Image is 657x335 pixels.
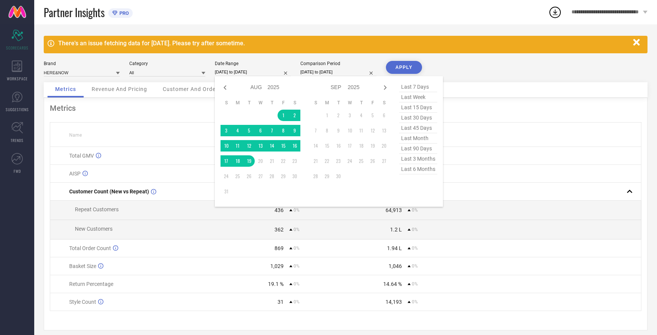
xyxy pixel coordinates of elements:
div: There's an issue fetching data for [DATE]. Please try after sometime. [58,40,629,47]
th: Sunday [310,100,321,106]
div: Metrics [50,104,641,113]
th: Monday [321,100,333,106]
td: Thu Aug 28 2025 [266,171,278,182]
div: 362 [275,227,284,233]
span: Metrics [55,86,76,92]
span: TRENDS [11,137,24,143]
span: Repeat Customers [75,206,119,212]
td: Thu Sep 18 2025 [355,140,367,152]
td: Sun Sep 07 2025 [310,125,321,136]
td: Fri Sep 26 2025 [367,155,378,167]
td: Wed Aug 13 2025 [255,140,266,152]
th: Friday [367,100,378,106]
span: Customer And Orders [163,86,221,92]
td: Sat Aug 30 2025 [289,171,300,182]
td: Wed Sep 17 2025 [344,140,355,152]
span: 0% [294,207,300,213]
td: Sat Aug 16 2025 [289,140,300,152]
span: Total Order Count [69,245,111,251]
th: Sunday [221,100,232,106]
td: Tue Aug 05 2025 [243,125,255,136]
td: Wed Aug 27 2025 [255,171,266,182]
span: 0% [412,263,418,269]
td: Mon Sep 15 2025 [321,140,333,152]
div: 64,913 [386,207,402,213]
span: last 30 days [399,113,437,123]
div: 436 [275,207,284,213]
span: Revenue And Pricing [92,86,147,92]
div: Brand [44,61,120,66]
span: last 7 days [399,82,437,92]
div: Comparison Period [300,61,376,66]
td: Thu Sep 11 2025 [355,125,367,136]
td: Sat Sep 13 2025 [378,125,390,136]
td: Thu Aug 21 2025 [266,155,278,167]
td: Fri Aug 01 2025 [278,110,289,121]
td: Thu Aug 14 2025 [266,140,278,152]
td: Mon Sep 22 2025 [321,155,333,167]
th: Wednesday [344,100,355,106]
span: 0% [412,207,418,213]
td: Tue Sep 16 2025 [333,140,344,152]
input: Select date range [215,68,291,76]
span: 0% [412,299,418,305]
span: SUGGESTIONS [6,107,29,112]
div: 19.1 % [268,281,284,287]
td: Thu Sep 04 2025 [355,110,367,121]
td: Mon Aug 18 2025 [232,155,243,167]
span: last week [399,92,437,102]
td: Tue Aug 12 2025 [243,140,255,152]
div: 869 [275,245,284,251]
td: Sat Sep 06 2025 [378,110,390,121]
span: 0% [412,281,418,287]
div: Date Range [215,61,291,66]
div: 14,193 [386,299,402,305]
span: 0% [294,281,300,287]
th: Tuesday [333,100,344,106]
td: Sun Aug 17 2025 [221,155,232,167]
td: Sun Sep 14 2025 [310,140,321,152]
span: last month [399,133,437,144]
input: Select comparison period [300,68,376,76]
td: Thu Sep 25 2025 [355,155,367,167]
div: 1,029 [270,263,284,269]
td: Sun Aug 24 2025 [221,171,232,182]
span: 0% [294,246,300,251]
span: last 3 months [399,154,437,164]
span: Basket Size [69,263,96,269]
td: Fri Aug 22 2025 [278,155,289,167]
td: Sat Aug 23 2025 [289,155,300,167]
div: 1,046 [389,263,402,269]
button: APPLY [386,61,422,74]
th: Saturday [378,100,390,106]
td: Tue Sep 30 2025 [333,171,344,182]
td: Thu Aug 07 2025 [266,125,278,136]
th: Thursday [355,100,367,106]
td: Fri Sep 05 2025 [367,110,378,121]
td: Wed Aug 06 2025 [255,125,266,136]
span: last 6 months [399,164,437,174]
td: Wed Sep 03 2025 [344,110,355,121]
span: Style Count [69,299,96,305]
td: Sat Aug 02 2025 [289,110,300,121]
td: Wed Aug 20 2025 [255,155,266,167]
td: Mon Aug 11 2025 [232,140,243,152]
div: 1.2 L [390,227,402,233]
td: Mon Sep 08 2025 [321,125,333,136]
td: Sun Aug 10 2025 [221,140,232,152]
span: WORKSPACE [7,76,28,81]
div: 14.64 % [383,281,402,287]
td: Sun Aug 03 2025 [221,125,232,136]
td: Tue Sep 09 2025 [333,125,344,136]
span: AISP [69,171,81,177]
td: Sat Sep 27 2025 [378,155,390,167]
td: Sun Sep 28 2025 [310,171,321,182]
td: Wed Sep 24 2025 [344,155,355,167]
div: Next month [381,83,390,92]
td: Tue Sep 02 2025 [333,110,344,121]
td: Fri Sep 19 2025 [367,140,378,152]
span: last 45 days [399,123,437,133]
span: 0% [294,227,300,232]
span: 0% [412,246,418,251]
span: Partner Insights [44,5,105,20]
